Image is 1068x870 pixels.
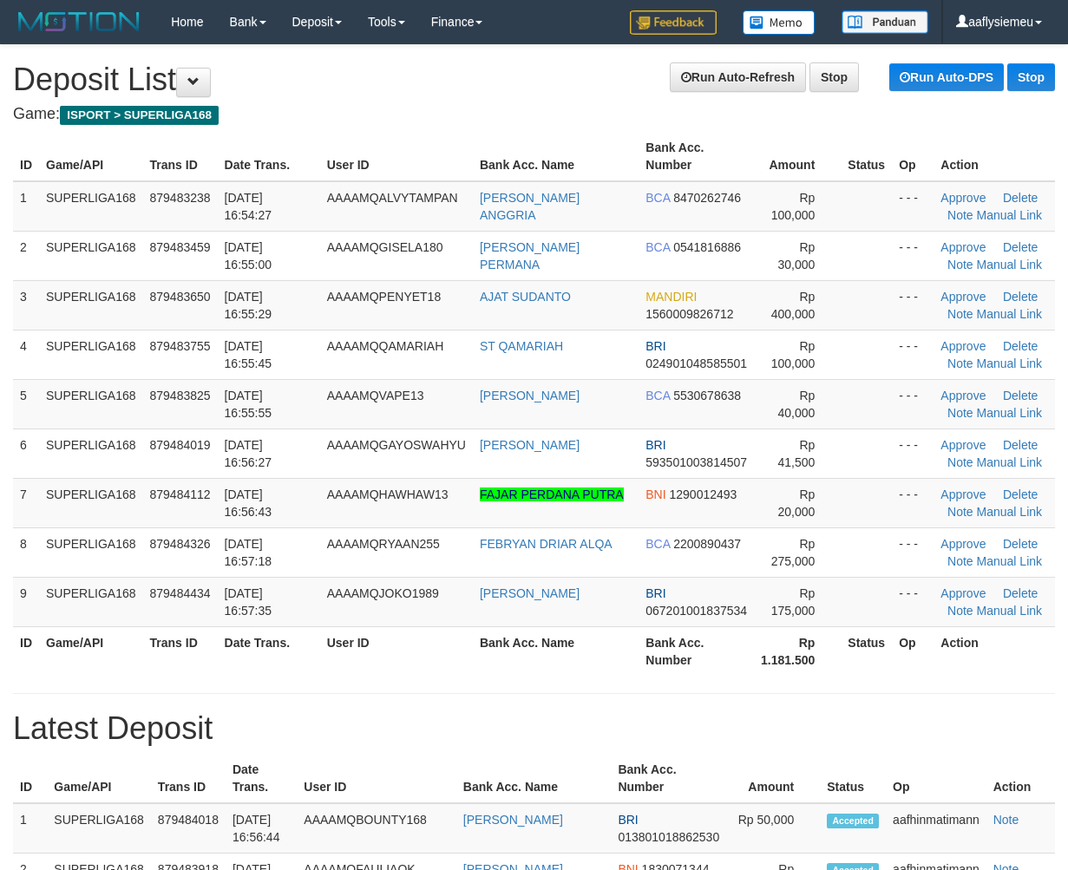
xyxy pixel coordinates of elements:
th: Bank Acc. Name [473,132,639,181]
span: Rp 275,000 [771,537,816,568]
span: Rp 20,000 [778,487,816,519]
a: [PERSON_NAME] [480,389,580,402]
th: Rp 1.181.500 [754,626,841,676]
td: 4 [13,330,39,379]
span: 879484112 [150,487,211,501]
td: SUPERLIGA168 [39,428,143,478]
td: - - - [892,428,934,478]
span: Rp 40,000 [778,389,816,420]
th: Bank Acc. Number [611,754,726,803]
th: Game/API [39,626,143,676]
a: [PERSON_NAME] [480,438,580,452]
a: Manual Link [977,406,1043,420]
a: AJAT SUDANTO [480,290,571,304]
a: FEBRYAN DRIAR ALQA [480,537,613,551]
td: 1 [13,803,47,854]
td: - - - [892,231,934,280]
span: BRI [618,813,638,827]
th: Bank Acc. Name [456,754,612,803]
th: Bank Acc. Number [639,626,754,676]
a: Manual Link [977,307,1043,321]
a: FAJAR PERDANA PUTRA [480,487,624,501]
td: aafhinmatimann [886,803,986,854]
a: Approve [940,389,986,402]
span: [DATE] 16:54:27 [225,191,272,222]
span: Rp 100,000 [771,339,816,370]
a: Note [947,258,973,271]
h4: Game: [13,106,1055,123]
a: Note [947,505,973,519]
td: 8 [13,527,39,577]
span: 1290012493 [670,487,737,501]
th: Trans ID [143,626,218,676]
a: Approve [940,586,986,600]
span: 879484019 [150,438,211,452]
a: Delete [1003,487,1038,501]
a: Approve [940,438,986,452]
a: Approve [940,191,986,205]
a: Approve [940,537,986,551]
span: BNI [645,487,665,501]
th: Game/API [47,754,151,803]
th: Status [841,626,892,676]
span: AAAAMQRYAAN255 [327,537,440,551]
span: AAAAMQPENYET18 [327,290,442,304]
span: AAAAMQHAWHAW13 [327,487,449,501]
h1: Deposit List [13,62,1055,97]
td: SUPERLIGA168 [39,330,143,379]
a: Note [947,406,973,420]
a: Note [947,208,973,222]
span: BCA [645,191,670,205]
a: Delete [1003,389,1038,402]
a: Note [947,357,973,370]
th: ID [13,626,39,676]
td: 3 [13,280,39,330]
td: - - - [892,280,934,330]
th: Op [892,626,934,676]
a: Manual Link [977,208,1043,222]
span: MANDIRI [645,290,697,304]
span: 1560009826712 [645,307,733,321]
span: [DATE] 16:56:43 [225,487,272,519]
a: Delete [1003,290,1038,304]
span: 5530678638 [673,389,741,402]
td: 1 [13,181,39,232]
th: Action [934,132,1055,181]
img: MOTION_logo.png [13,9,145,35]
a: Note [947,604,973,618]
span: Rp 400,000 [771,290,816,321]
td: Rp 50,000 [726,803,820,854]
td: SUPERLIGA168 [39,181,143,232]
span: AAAAMQQAMARIAH [327,339,444,353]
a: ST QAMARIAH [480,339,563,353]
span: Rp 100,000 [771,191,816,222]
a: Approve [940,290,986,304]
a: Note [947,554,973,568]
td: 2 [13,231,39,280]
span: 0541816886 [673,240,741,254]
a: Approve [940,339,986,353]
td: - - - [892,577,934,626]
a: Manual Link [977,357,1043,370]
a: Stop [1007,63,1055,91]
img: panduan.png [842,10,928,34]
td: 9 [13,577,39,626]
span: BCA [645,240,670,254]
span: 879483238 [150,191,211,205]
span: 879483459 [150,240,211,254]
span: [DATE] 16:55:29 [225,290,272,321]
a: Approve [940,240,986,254]
a: Delete [1003,438,1038,452]
th: Action [986,754,1055,803]
a: Stop [809,62,859,92]
span: Rp 41,500 [778,438,816,469]
td: SUPERLIGA168 [39,478,143,527]
th: Trans ID [143,132,218,181]
a: Note [947,455,973,469]
td: 7 [13,478,39,527]
a: Manual Link [977,554,1043,568]
td: SUPERLIGA168 [39,231,143,280]
span: Rp 30,000 [778,240,816,271]
a: Delete [1003,586,1038,600]
a: [PERSON_NAME] [480,586,580,600]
